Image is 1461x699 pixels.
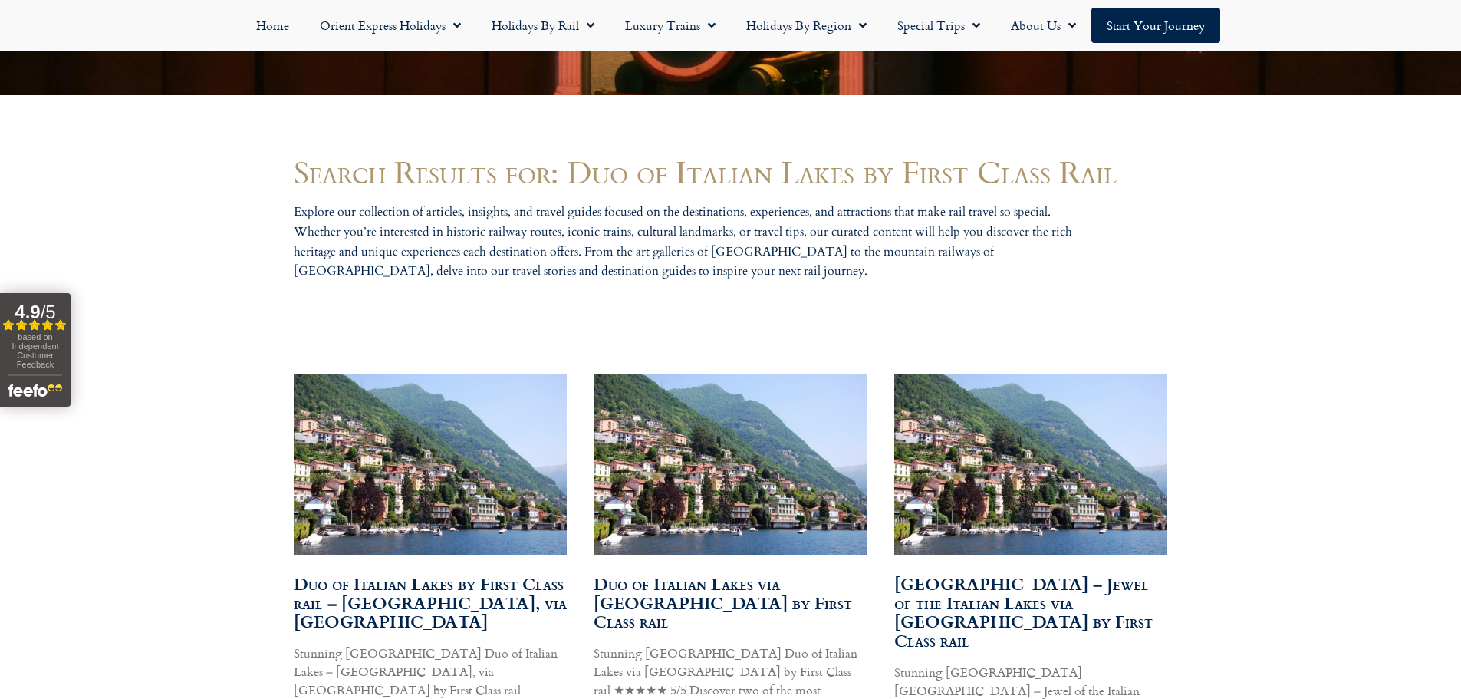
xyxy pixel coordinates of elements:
[882,8,995,43] a: Special Trips
[294,571,567,635] a: Duo of Italian Lakes by First Class rail – [GEOGRAPHIC_DATA], via [GEOGRAPHIC_DATA]
[294,157,1168,187] h1: Search Results for: Duo of Italian Lakes by First Class Rail
[594,571,852,635] a: Duo of Italian Lakes via [GEOGRAPHIC_DATA] by First Class rail
[304,8,476,43] a: Orient Express Holidays
[894,571,1153,653] a: [GEOGRAPHIC_DATA] – Jewel of the Italian Lakes via [GEOGRAPHIC_DATA] by First Class rail
[995,8,1091,43] a: About Us
[476,8,610,43] a: Holidays by Rail
[731,8,882,43] a: Holidays by Region
[610,8,731,43] a: Luxury Trains
[1091,8,1220,43] a: Start your Journey
[241,8,304,43] a: Home
[294,203,1091,281] p: Explore our collection of articles, insights, and travel guides focused on the destinations, expe...
[8,8,1453,43] nav: Menu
